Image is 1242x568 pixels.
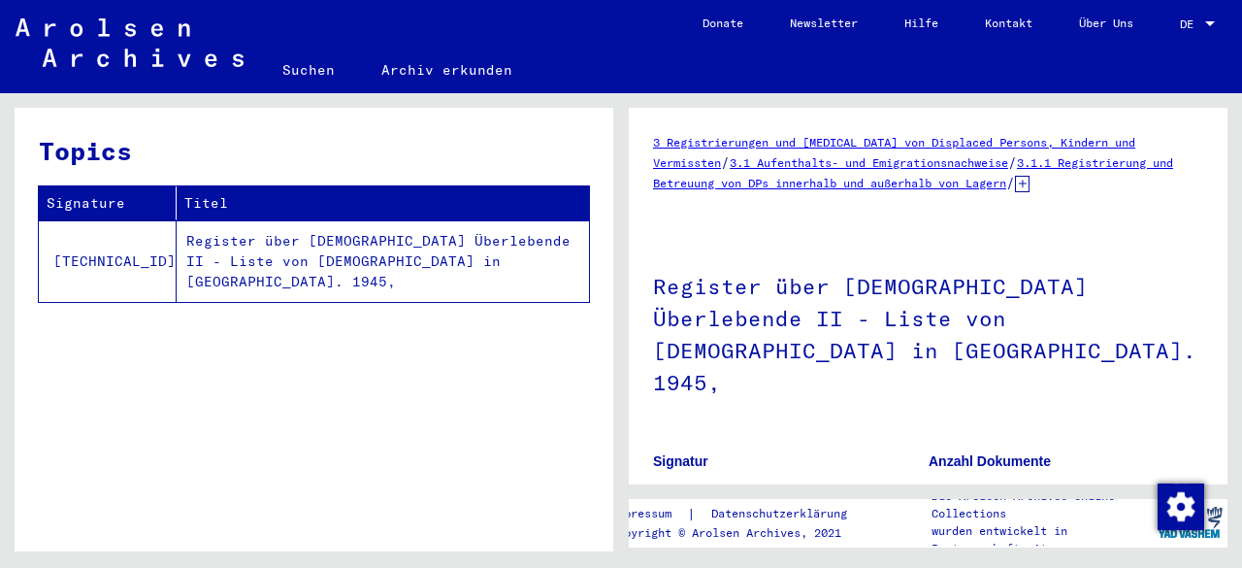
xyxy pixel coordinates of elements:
[1006,174,1015,191] span: /
[1180,17,1201,31] span: DE
[39,220,177,302] td: [TECHNICAL_ID]
[929,453,1051,469] b: Anzahl Dokumente
[653,453,708,469] b: Signatur
[610,504,687,524] a: Impressum
[696,504,870,524] a: Datenschutzerklärung
[610,524,870,542] p: Copyright © Arolsen Archives, 2021
[259,47,358,93] a: Suchen
[721,153,730,171] span: /
[653,242,1203,423] h1: Register über [DEMOGRAPHIC_DATA] Überlebende II - Liste von [DEMOGRAPHIC_DATA] in [GEOGRAPHIC_DAT...
[1008,153,1017,171] span: /
[177,220,589,302] td: Register über [DEMOGRAPHIC_DATA] Überlebende II - Liste von [DEMOGRAPHIC_DATA] in [GEOGRAPHIC_DAT...
[39,132,588,170] h3: Topics
[16,18,244,67] img: Arolsen_neg.svg
[358,47,536,93] a: Archiv erkunden
[177,186,589,220] th: Titel
[39,186,177,220] th: Signature
[610,504,870,524] div: |
[931,487,1153,522] p: Die Arolsen Archives Online-Collections
[1158,484,1204,530] img: Zustimmung ändern
[653,135,1135,170] a: 3 Registrierungen und [MEDICAL_DATA] von Displaced Persons, Kindern und Vermissten
[730,155,1008,170] a: 3.1 Aufenthalts- und Emigrationsnachweise
[1154,498,1226,547] img: yv_logo.png
[931,522,1153,557] p: wurden entwickelt in Partnerschaft mit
